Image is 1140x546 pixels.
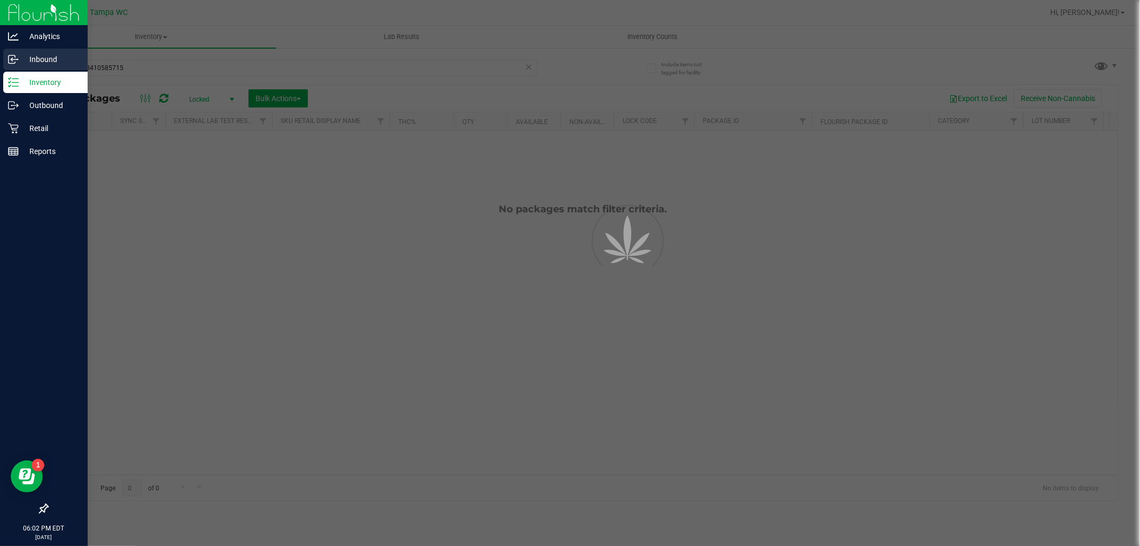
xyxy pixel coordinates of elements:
iframe: Resource center [11,460,43,493]
inline-svg: Inventory [8,77,19,88]
inline-svg: Analytics [8,31,19,42]
p: Inventory [19,76,83,89]
p: 06:02 PM EDT [5,524,83,533]
inline-svg: Inbound [8,54,19,65]
p: Analytics [19,30,83,43]
inline-svg: Retail [8,123,19,134]
p: Reports [19,145,83,158]
p: Inbound [19,53,83,66]
inline-svg: Outbound [8,100,19,111]
inline-svg: Reports [8,146,19,157]
iframe: Resource center unread badge [32,459,44,472]
p: Outbound [19,99,83,112]
p: [DATE] [5,533,83,541]
p: Retail [19,122,83,135]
